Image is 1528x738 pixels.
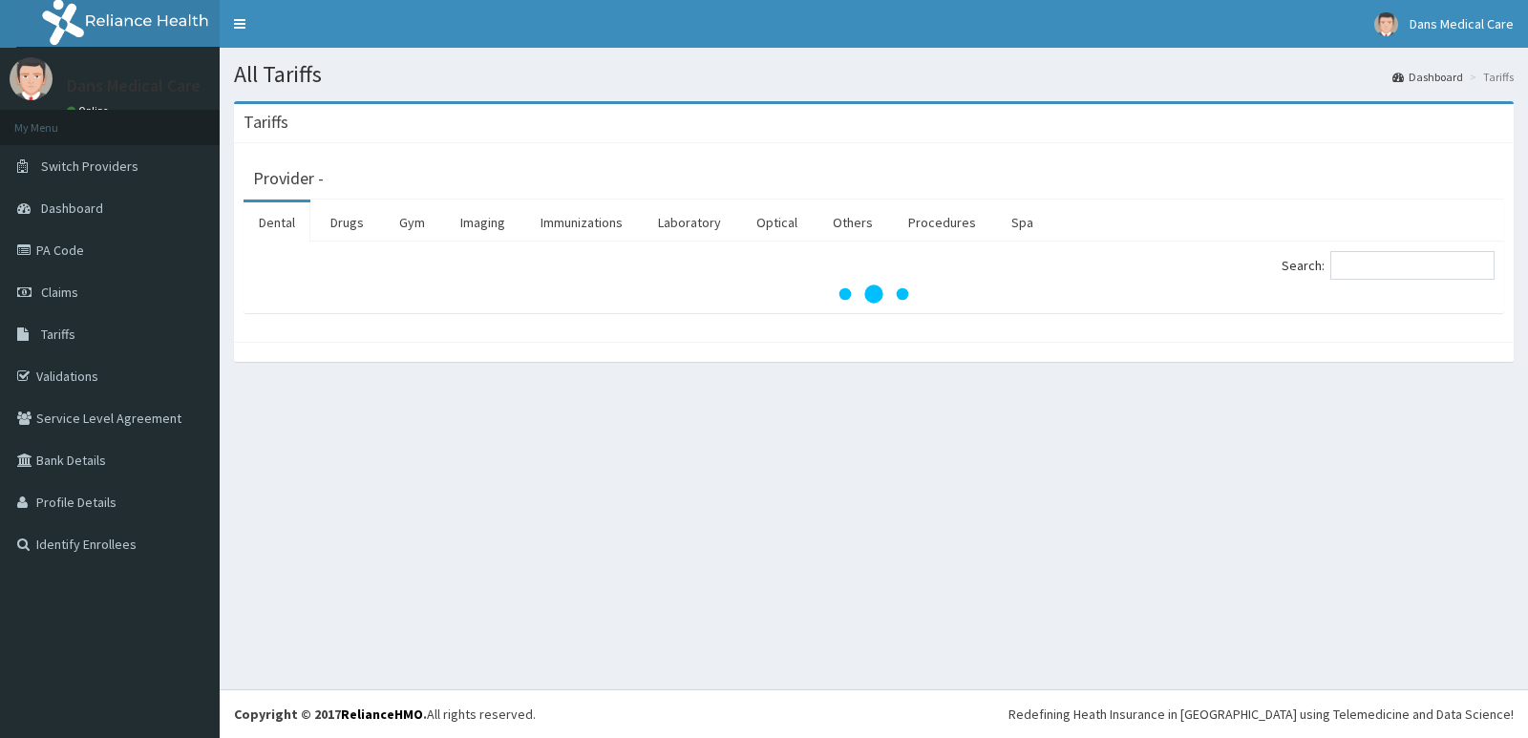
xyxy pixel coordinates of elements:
[67,77,201,95] p: Dans Medical Care
[41,326,75,343] span: Tariffs
[253,170,324,187] h3: Provider -
[234,706,427,723] strong: Copyright © 2017 .
[525,202,638,242] a: Immunizations
[1330,251,1495,280] input: Search:
[384,202,440,242] a: Gym
[1374,12,1398,36] img: User Image
[220,689,1528,738] footer: All rights reserved.
[1282,251,1495,280] label: Search:
[41,200,103,217] span: Dashboard
[10,57,53,100] img: User Image
[244,114,288,131] h3: Tariffs
[836,256,912,332] svg: audio-loading
[1008,705,1514,724] div: Redefining Heath Insurance in [GEOGRAPHIC_DATA] using Telemedicine and Data Science!
[1410,15,1514,32] span: Dans Medical Care
[445,202,520,242] a: Imaging
[244,202,310,242] a: Dental
[234,62,1514,87] h1: All Tariffs
[341,706,423,723] a: RelianceHMO
[315,202,379,242] a: Drugs
[41,158,138,175] span: Switch Providers
[741,202,813,242] a: Optical
[41,284,78,301] span: Claims
[1465,69,1514,85] li: Tariffs
[643,202,736,242] a: Laboratory
[996,202,1049,242] a: Spa
[893,202,991,242] a: Procedures
[1392,69,1463,85] a: Dashboard
[817,202,888,242] a: Others
[67,104,113,117] a: Online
